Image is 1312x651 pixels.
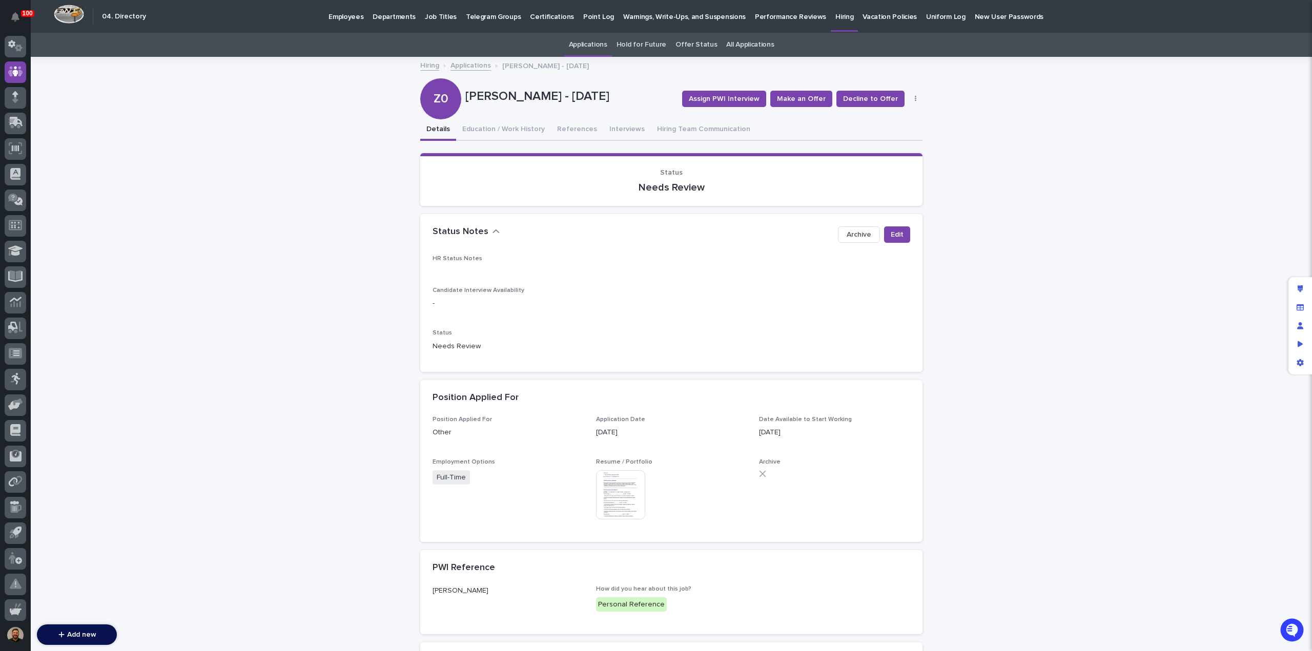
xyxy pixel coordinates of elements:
[891,229,904,240] span: Edit
[651,119,756,141] button: Hiring Team Communication
[450,59,491,71] a: Applications
[596,416,645,423] span: Application Date
[1291,353,1309,372] div: App settings
[603,119,651,141] button: Interviews
[843,94,898,104] span: Decline to Offer
[10,165,18,174] div: 📖
[6,160,60,179] a: 📖Help Docs
[433,256,482,262] span: HR Status Notes
[847,229,871,240] span: Archive
[37,624,117,645] button: Add new
[675,33,717,57] a: Offer Status
[433,287,524,293] span: Candidate Interview Availability
[433,226,488,238] h2: Status Notes
[23,10,33,17] p: 100
[759,416,852,423] span: Date Available to Start Working
[54,5,84,24] img: Workspace Logo
[102,190,124,197] span: Pylon
[420,50,461,106] div: Z0
[5,624,26,646] button: users-avatar
[777,94,826,104] span: Make an Offer
[433,330,452,336] span: Status
[433,226,500,238] button: Status Notes
[433,470,470,485] span: Full-Time
[596,427,747,438] p: [DATE]
[456,119,551,141] button: Education / Work History
[433,341,910,352] p: Needs Review
[759,459,781,465] span: Archive
[682,91,766,107] button: Assign PWI Interview
[596,459,652,465] span: Resume / Portfolio
[551,119,603,141] button: References
[1291,317,1309,335] div: Manage users
[596,586,691,592] span: How did you hear about this job?
[726,33,774,57] a: All Applications
[770,91,832,107] button: Make an Offer
[20,164,56,175] span: Help Docs
[1291,335,1309,353] div: Preview as
[72,189,124,197] a: Powered byPylon
[1279,617,1307,645] iframe: Open customer support
[617,33,666,57] a: Hold for Future
[13,12,26,29] div: Notifications100
[10,114,29,132] img: 1736555164131-43832dd5-751b-4058-ba23-39d91318e5a0
[465,89,674,104] p: [PERSON_NAME] - [DATE]
[420,119,456,141] button: Details
[433,416,492,423] span: Position Applied For
[433,562,495,574] h2: PWI Reference
[1291,298,1309,317] div: Manage fields and data
[884,226,910,243] button: Edit
[433,427,584,438] p: Other
[433,181,910,194] p: Needs Review
[759,427,910,438] p: [DATE]
[5,6,26,28] button: Notifications
[660,169,683,176] span: Status
[689,94,760,104] span: Assign PWI Interview
[10,10,31,30] img: Stacker
[35,114,168,124] div: Start new chat
[596,597,667,612] div: Personal Reference
[433,585,584,596] p: [PERSON_NAME]
[35,124,143,132] div: We're offline, we will be back soon!
[433,392,519,404] h2: Position Applied For
[1291,280,1309,298] div: Edit layout
[838,226,880,243] button: Archive
[420,59,439,71] a: Hiring
[27,82,169,93] input: Clear
[174,117,187,129] button: Start new chat
[433,298,910,309] p: -
[10,57,187,73] p: How can we help?
[569,33,607,57] a: Applications
[836,91,905,107] button: Decline to Offer
[10,40,187,57] p: Welcome 👋
[433,459,495,465] span: Employment Options
[502,59,589,71] p: [PERSON_NAME] - [DATE]
[102,12,146,21] h2: 04. Directory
